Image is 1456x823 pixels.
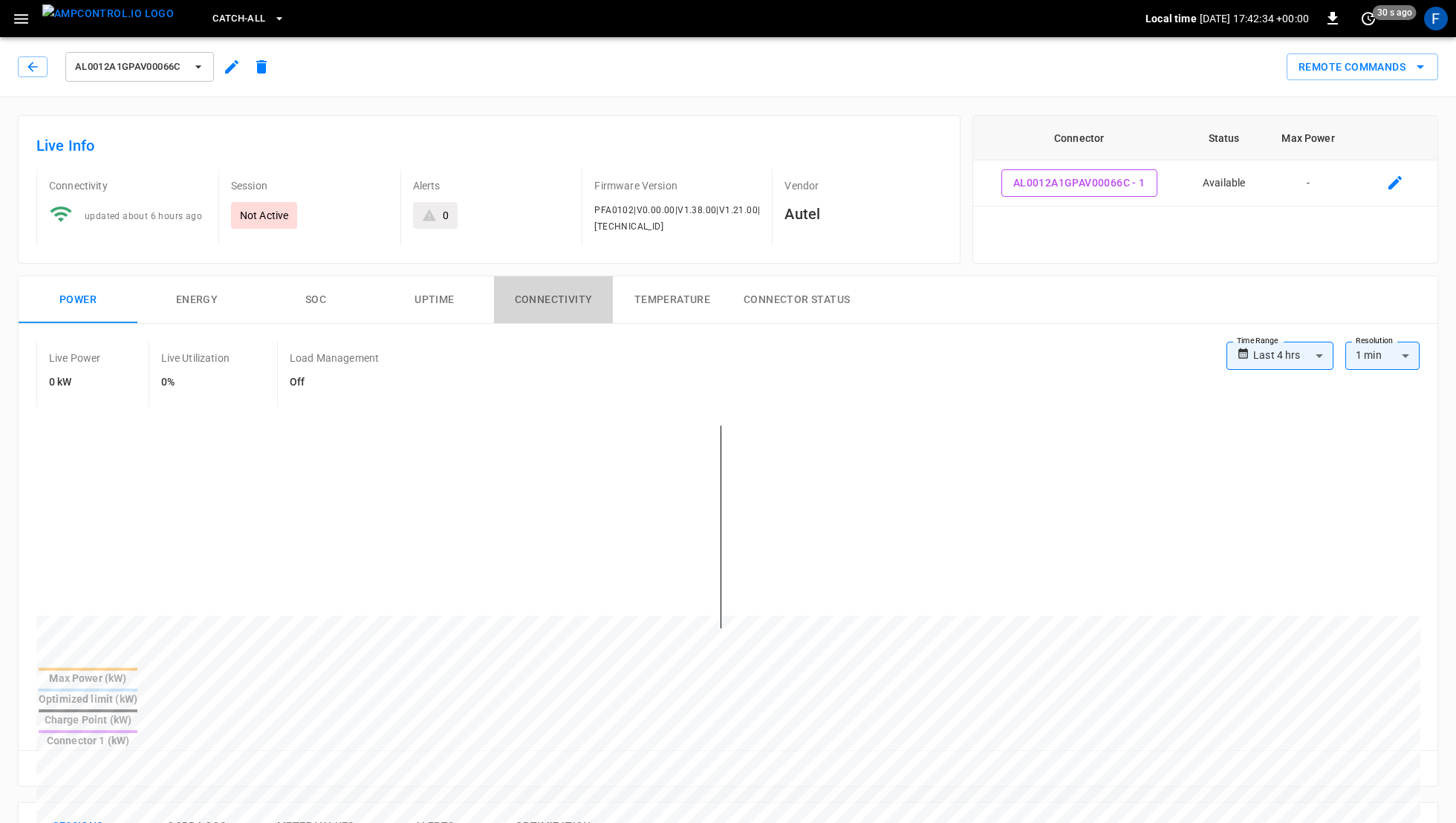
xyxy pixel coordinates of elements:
[443,208,449,223] div: 0
[1253,342,1333,370] div: Last 4 hrs
[784,202,942,226] h6: Autel
[36,134,942,157] h6: Live Info
[494,276,613,324] button: Connectivity
[1185,116,1263,160] th: Status
[1263,160,1353,206] td: -
[973,116,1185,160] th: Connector
[1237,335,1278,347] label: Time Range
[240,208,289,223] p: Not Active
[1263,116,1353,160] th: Max Power
[19,276,137,324] button: Power
[49,178,207,193] p: Connectivity
[207,4,290,33] button: Catch-all
[1200,11,1309,26] p: [DATE] 17:42:34 +00:00
[413,178,571,193] p: Alerts
[85,211,202,221] span: updated about 6 hours ago
[1287,53,1438,81] div: remote commands options
[973,116,1437,206] table: connector table
[290,374,379,391] h6: Off
[1145,11,1197,26] p: Local time
[256,276,375,324] button: SOC
[594,178,760,193] p: Firmware Version
[1185,160,1263,206] td: Available
[613,276,732,324] button: Temperature
[1001,169,1157,197] button: AL0012A1GPAV00066C - 1
[1356,7,1380,30] button: set refresh interval
[231,178,389,193] p: Session
[137,276,256,324] button: Energy
[49,374,101,391] h6: 0 kW
[65,52,214,82] button: AL0012A1GPAV00066C
[594,205,760,232] span: PFA0102|V0.00.00|V1.38.00|V1.21.00|[TECHNICAL_ID]
[1356,335,1393,347] label: Resolution
[42,4,174,23] img: ampcontrol.io logo
[784,178,942,193] p: Vendor
[1424,7,1448,30] div: profile-icon
[161,351,230,365] p: Live Utilization
[290,351,379,365] p: Load Management
[1373,5,1417,20] span: 30 s ago
[1287,53,1438,81] button: Remote Commands
[1345,342,1420,370] div: 1 min
[375,276,494,324] button: Uptime
[75,59,185,76] span: AL0012A1GPAV00066C
[161,374,230,391] h6: 0%
[212,10,265,27] span: Catch-all
[49,351,101,365] p: Live Power
[732,276,862,324] button: Connector Status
